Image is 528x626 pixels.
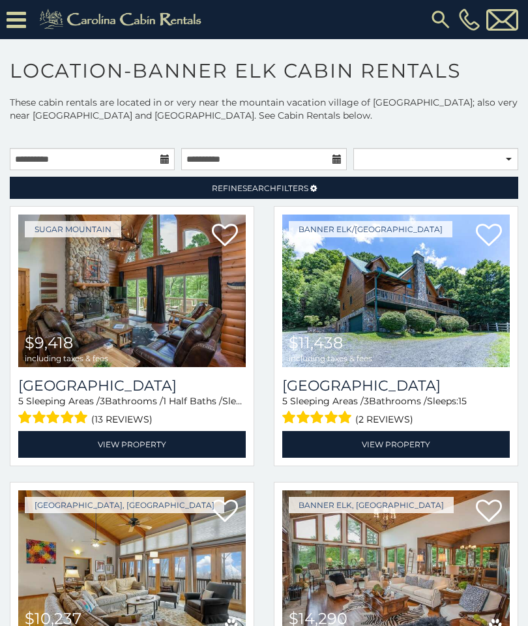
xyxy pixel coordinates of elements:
[476,222,502,250] a: Add to favorites
[282,377,510,395] h3: Sunset View Lodge
[289,354,372,363] span: including taxes & fees
[456,8,483,31] a: [PHONE_NUMBER]
[364,395,369,407] span: 3
[18,377,246,395] a: [GEOGRAPHIC_DATA]
[289,333,343,352] span: $11,438
[282,431,510,458] a: View Property
[289,497,454,513] a: Banner Elk, [GEOGRAPHIC_DATA]
[282,215,510,367] a: Sunset View Lodge $11,438 including taxes & fees
[212,222,238,250] a: Add to favorites
[282,377,510,395] a: [GEOGRAPHIC_DATA]
[429,8,452,31] img: search-regular.svg
[282,395,287,407] span: 5
[458,395,467,407] span: 15
[289,221,452,237] a: Banner Elk/[GEOGRAPHIC_DATA]
[33,7,213,33] img: Khaki-logo.png
[25,497,224,513] a: [GEOGRAPHIC_DATA], [GEOGRAPHIC_DATA]
[10,177,518,199] a: RefineSearchFilters
[100,395,105,407] span: 3
[163,395,222,407] span: 1 Half Baths /
[242,183,276,193] span: Search
[25,333,73,352] span: $9,418
[476,498,502,526] a: Add to favorites
[212,498,238,526] a: Add to favorites
[282,395,510,428] div: Sleeping Areas / Bathrooms / Sleeps:
[18,395,23,407] span: 5
[91,411,153,428] span: (13 reviews)
[212,183,308,193] span: Refine Filters
[355,411,413,428] span: (2 reviews)
[18,395,246,428] div: Sleeping Areas / Bathrooms / Sleeps:
[18,377,246,395] h3: Grouse Moor Lodge
[18,215,246,367] img: Grouse Moor Lodge
[18,431,246,458] a: View Property
[18,215,246,367] a: Grouse Moor Lodge $9,418 including taxes & fees
[25,354,108,363] span: including taxes & fees
[25,221,121,237] a: Sugar Mountain
[282,215,510,367] img: Sunset View Lodge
